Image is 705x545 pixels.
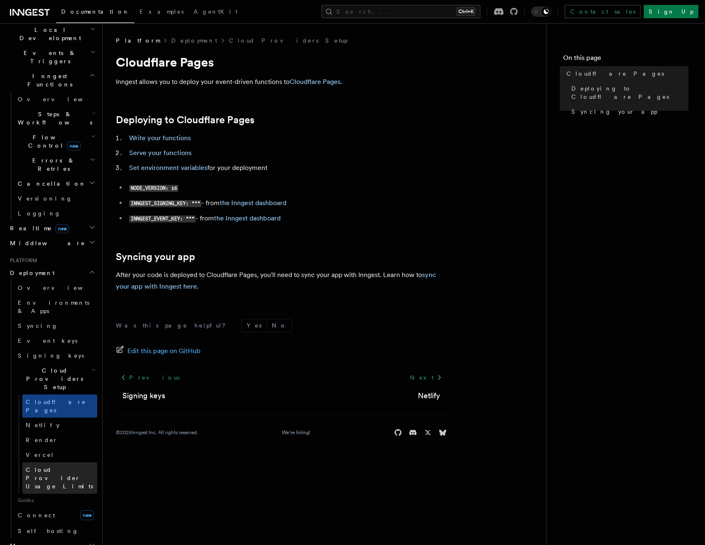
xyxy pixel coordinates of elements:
[26,437,58,443] span: Render
[229,36,348,45] a: Cloud Providers Setup
[116,114,254,126] a: Deploying to Cloudflare Pages
[67,141,81,151] span: new
[14,295,97,318] a: Environments & Apps
[18,512,55,519] span: Connect
[18,284,103,291] span: Overview
[7,72,89,88] span: Inngest Functions
[282,429,310,436] a: We're hiring!
[18,337,77,344] span: Event keys
[214,214,281,222] a: the Inngest dashboard
[14,176,97,191] button: Cancellation
[127,345,201,357] span: Edit this page on GitHub
[14,280,97,295] a: Overview
[116,345,201,357] a: Edit this page on GitHub
[7,92,97,221] div: Inngest Functions
[14,133,91,150] span: Flow Control
[18,195,72,202] span: Versioning
[116,251,195,263] a: Syncing your app
[14,107,97,130] button: Steps & Workflows
[18,323,58,329] span: Syncing
[22,462,97,494] a: Cloud Provider Usage Limits
[7,26,90,42] span: Local Development
[7,236,97,251] button: Middleware
[7,221,97,236] button: Realtimenew
[189,2,242,22] a: AgentKit
[14,494,97,507] span: Guides
[116,269,447,292] p: After your code is deployed to Cloudflare Pages, you'll need to sync your app with Inngest. Learn...
[14,191,97,206] a: Versioning
[22,394,97,418] a: Cloudflare Pages
[14,333,97,348] a: Event keys
[116,429,198,436] div: © 2025 Inngest Inc. All rights reserved.
[127,213,447,225] li: - from
[644,5,698,18] a: Sign Up
[14,153,97,176] button: Errors & Retries
[563,53,688,66] h4: On this page
[171,36,217,45] a: Deployment
[7,49,90,65] span: Events & Triggers
[26,399,86,414] span: Cloudflare Pages
[220,199,286,207] a: the Inngest dashboard
[566,69,664,78] span: Cloudflare Pages
[14,523,97,538] a: Self hosting
[134,2,189,22] a: Examples
[418,390,440,402] a: Netlify
[122,390,165,402] a: Signing keys
[7,239,85,247] span: Middleware
[7,257,37,264] span: Platform
[22,433,97,447] a: Render
[18,96,103,103] span: Overview
[18,299,89,314] span: Environments & Apps
[116,76,447,88] p: Inngest allows you to deploy your event-driven functions to .
[405,370,447,385] a: Next
[571,84,688,101] span: Deploying to Cloudflare Pages
[568,104,688,119] a: Syncing your app
[61,8,129,15] span: Documentation
[116,55,447,69] h1: Cloudflare Pages
[14,92,97,107] a: Overview
[531,7,551,17] button: Toggle dark mode
[7,224,69,232] span: Realtime
[7,280,97,538] div: Deployment
[14,156,90,173] span: Errors & Retries
[7,45,97,69] button: Events & Triggers
[127,162,447,174] li: for your deployment
[26,452,54,458] span: Vercel
[563,66,688,81] a: Cloudflare Pages
[18,352,84,359] span: Signing keys
[14,363,97,394] button: Cloud Providers Setup
[14,206,97,221] a: Logging
[56,2,134,23] a: Documentation
[14,110,92,127] span: Steps & Workflows
[129,200,201,207] code: INNGEST_SIGNING_KEY: ***
[242,319,266,332] button: Yes
[14,394,97,494] div: Cloud Providers Setup
[116,36,160,45] span: Platform
[7,265,97,280] button: Deployment
[571,108,657,116] span: Syncing your app
[267,319,292,332] button: No
[129,134,191,142] a: Write your functions
[194,8,237,15] span: AgentKit
[22,447,97,462] a: Vercel
[26,466,93,490] span: Cloud Provider Usage Limits
[55,224,69,233] span: new
[457,7,475,16] kbd: Ctrl+K
[14,179,86,188] span: Cancellation
[129,149,192,157] a: Serve your functions
[22,418,97,433] a: Netlify
[129,215,196,222] code: INNGEST_EVENT_KEY: ***
[139,8,184,15] span: Examples
[7,22,97,45] button: Local Development
[18,528,79,534] span: Self hosting
[127,197,447,209] li: - from
[14,366,91,391] span: Cloud Providers Setup
[14,130,97,153] button: Flow Controlnew
[568,81,688,104] a: Deploying to Cloudflare Pages
[321,5,480,18] button: Search...Ctrl+K
[14,348,97,363] a: Signing keys
[18,210,61,217] span: Logging
[26,422,60,428] span: Netlify
[290,78,341,86] a: Cloudflare Pages
[116,321,231,330] p: Was this page helpful?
